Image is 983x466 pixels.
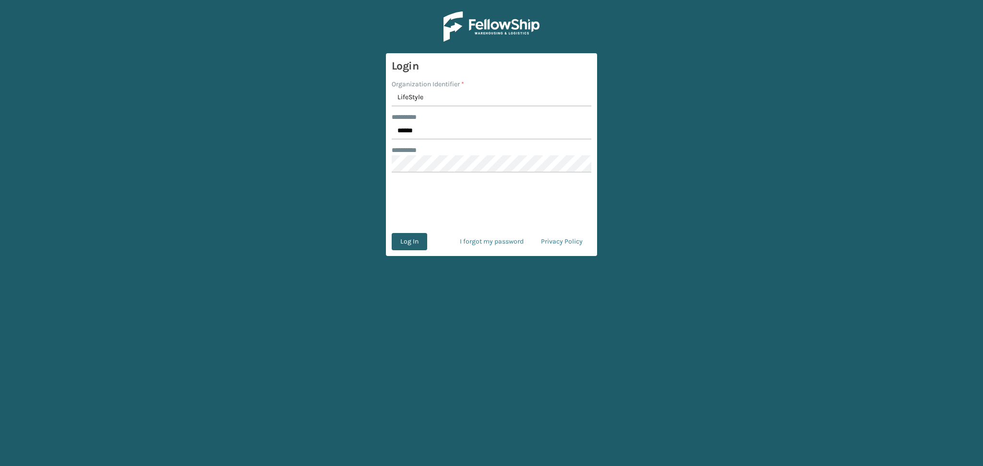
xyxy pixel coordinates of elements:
[392,59,591,73] h3: Login
[392,79,464,89] label: Organization Identifier
[451,233,532,250] a: I forgot my password
[392,233,427,250] button: Log In
[419,184,564,221] iframe: reCAPTCHA
[532,233,591,250] a: Privacy Policy
[444,12,539,42] img: Logo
